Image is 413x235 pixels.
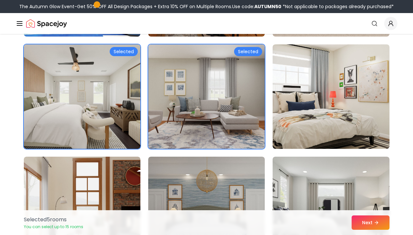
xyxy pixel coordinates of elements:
div: The Autumn Glow Event-Get 50% OFF All Design Packages + Extra 10% OFF on Multiple Rooms. [19,3,394,10]
nav: Global [16,13,397,34]
img: Room room-12 [273,44,389,149]
p: Selected 5 room s [24,216,83,224]
div: Selected [234,47,262,56]
a: Spacejoy [26,17,67,30]
span: *Not applicable to packages already purchased* [281,3,394,10]
button: Next [352,215,389,230]
img: Room room-11 [148,44,265,149]
img: Spacejoy Logo [26,17,67,30]
img: Room room-10 [24,44,140,149]
b: AUTUMN50 [254,3,281,10]
span: Use code: [232,3,281,10]
div: Selected [110,47,138,56]
p: You can select up to 15 rooms [24,224,83,229]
